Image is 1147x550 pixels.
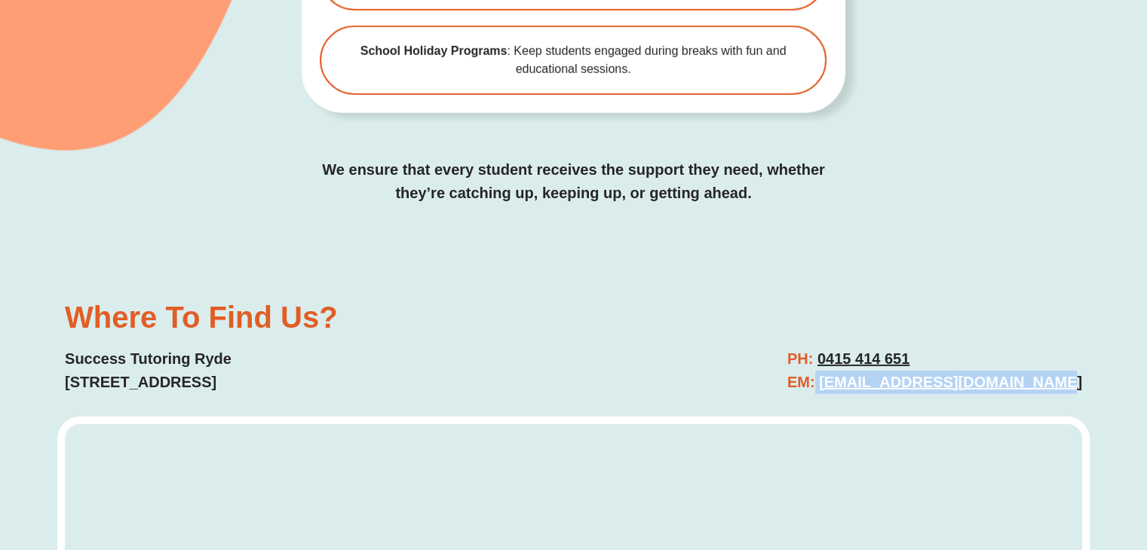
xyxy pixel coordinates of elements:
p: We ensure that every student receives the support they need, whether they’re catching up, keeping... [302,158,845,205]
span: EM: [787,374,815,390]
span: PH: [787,350,813,367]
a: 0415 414 651 [817,350,909,367]
iframe: Chat Widget [1072,478,1147,550]
a: School Holiday Programs: Keep students engaged during breaks with fun and educational sessions. [320,26,827,95]
a: [EMAIL_ADDRESS][DOMAIN_NAME] [819,374,1082,390]
span: : Keep students engaged during breaks with fun and educational sessions. [344,42,802,78]
p: Success Tutoring Ryde [STREET_ADDRESS] [65,347,558,394]
b: School Holiday Programs [360,44,508,57]
h2: Where To Find Us? [65,302,558,332]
